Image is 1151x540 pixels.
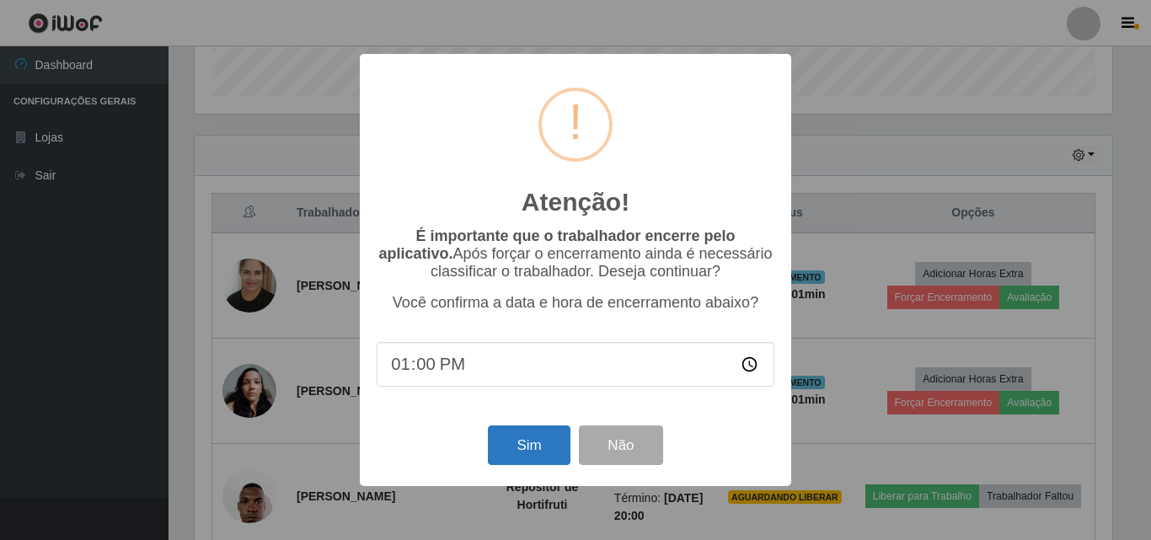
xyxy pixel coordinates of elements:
[488,425,570,465] button: Sim
[378,227,735,262] b: É importante que o trabalhador encerre pelo aplicativo.
[377,227,774,281] p: Após forçar o encerramento ainda é necessário classificar o trabalhador. Deseja continuar?
[579,425,662,465] button: Não
[377,294,774,312] p: Você confirma a data e hora de encerramento abaixo?
[522,187,629,217] h2: Atenção!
